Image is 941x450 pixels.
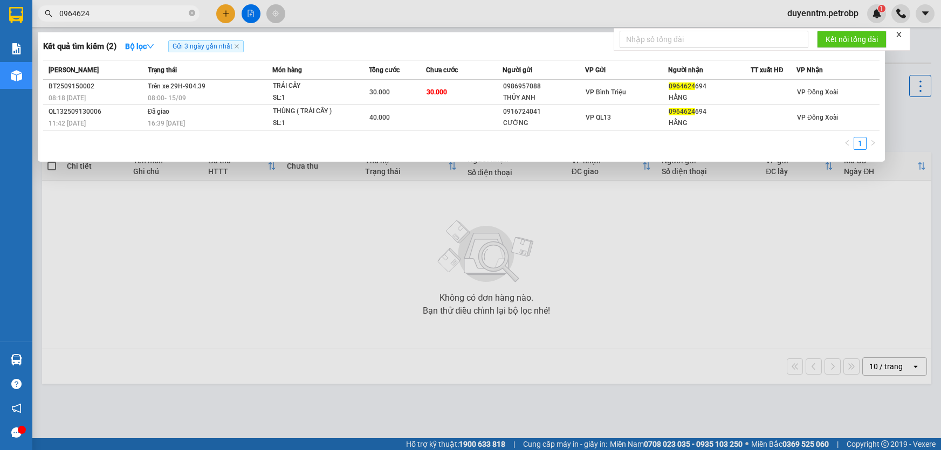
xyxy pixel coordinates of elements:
div: 0916724041 [503,106,585,117]
span: VP Đồng Xoài [797,88,838,96]
div: THÙNG ( TRÁI CÂY ) [273,106,354,117]
li: Next Page [867,137,880,150]
span: 0964624 [669,82,695,90]
span: 0964624 [669,108,695,115]
div: TRÁI CÂY [273,80,354,92]
div: THỦY ANH [503,92,585,103]
span: Tổng cước [369,66,400,74]
span: [PERSON_NAME] [49,66,99,74]
div: SL: 1 [273,92,354,104]
a: 1 [854,137,866,149]
span: message [11,427,22,438]
img: solution-icon [11,43,22,54]
strong: Bộ lọc [125,42,154,51]
span: close-circle [189,9,195,19]
span: 16:39 [DATE] [148,120,185,127]
span: 30.000 [369,88,390,96]
span: VP Gửi [585,66,606,74]
li: 1 [854,137,867,150]
span: Kết nối tổng đài [826,33,878,45]
div: 694 [669,81,750,92]
span: Gửi 3 ngày gần nhất [168,40,244,52]
div: BT2509150002 [49,81,145,92]
span: close [234,44,239,49]
button: Kết nối tổng đài [817,31,887,48]
div: HẰNG [669,92,750,103]
input: Nhập số tổng đài [620,31,808,48]
span: Chưa cước [426,66,458,74]
img: warehouse-icon [11,354,22,365]
div: SL: 1 [273,117,354,129]
span: VP QL13 [586,114,611,121]
span: VP Đồng Xoài [797,114,838,121]
span: Người nhận [668,66,703,74]
span: VP Bình Triệu [586,88,626,96]
span: 40.000 [369,114,390,121]
button: Bộ lọcdown [116,38,163,55]
span: Trạng thái [148,66,177,74]
li: Previous Page [841,137,854,150]
span: TT xuất HĐ [751,66,784,74]
span: Đã giao [148,108,170,115]
span: close [895,31,903,38]
input: Tìm tên, số ĐT hoặc mã đơn [59,8,187,19]
div: 0986957088 [503,81,585,92]
span: right [870,140,876,146]
button: right [867,137,880,150]
span: down [147,43,154,50]
span: close-circle [189,10,195,16]
span: search [45,10,52,17]
div: 694 [669,106,750,117]
span: Người gửi [503,66,532,74]
span: VP Nhận [796,66,823,74]
img: logo-vxr [9,7,23,23]
span: 08:00 - 15/09 [148,94,186,102]
span: 08:18 [DATE] [49,94,86,102]
span: question-circle [11,379,22,389]
span: 30.000 [427,88,447,96]
h3: Kết quả tìm kiếm ( 2 ) [43,41,116,52]
span: notification [11,403,22,413]
div: CƯỜNG [503,117,585,129]
button: left [841,137,854,150]
span: Trên xe 29H-904.39 [148,82,205,90]
div: QL132509130006 [49,106,145,117]
span: left [844,140,850,146]
span: Món hàng [272,66,302,74]
span: 11:42 [DATE] [49,120,86,127]
div: HẰNG [669,117,750,129]
img: warehouse-icon [11,70,22,81]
